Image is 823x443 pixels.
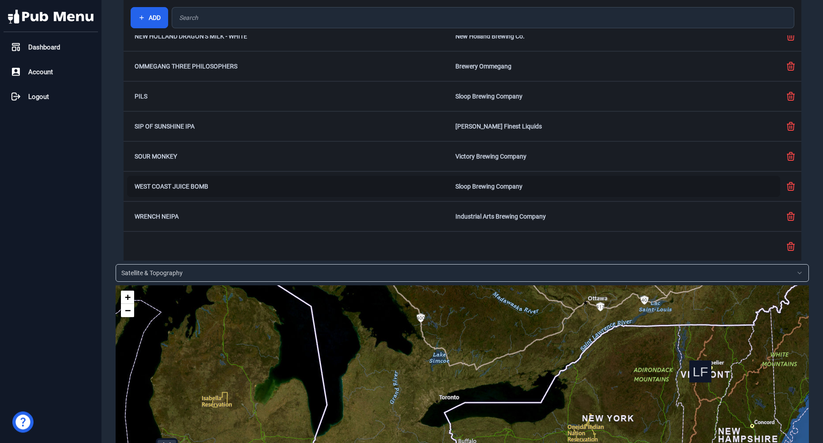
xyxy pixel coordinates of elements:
h2: Ommegang Three Philosophers [135,63,452,69]
div: New Holland Brewing Co. [455,33,773,39]
button: Add [131,7,168,28]
span: − [125,305,131,316]
div: LF [693,362,708,382]
div: Victory Brewing Company [455,153,773,159]
div: Sloop Brewing Company [455,93,773,99]
img: Pub Menu [8,10,94,24]
h2: Sour Monkey [135,153,452,159]
div: Lawson's Finest Liquids [689,360,711,382]
span: Account [28,67,53,77]
span: Dashboard [28,42,60,53]
input: Search [172,7,794,28]
h2: Sip of Sunshine IPA [135,123,452,129]
span: Logout [28,92,49,102]
span: + [125,292,131,303]
div: Brewery Ommegang [455,63,773,69]
div: Sloop Brewing Company [455,183,773,189]
h2: Wrench NEIPA [135,213,452,220]
h2: West Coast Juice Bomb [135,183,452,189]
a: Dashboard [4,38,98,57]
h2: New Holland Dragon's Milk - White [135,33,452,39]
div: [PERSON_NAME] Finest Liquids [455,123,773,129]
h2: Pils [135,93,452,99]
div: Industrial Arts Brewing Company [455,213,773,220]
a: Zoom in [121,291,134,304]
a: Zoom out [121,304,134,317]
